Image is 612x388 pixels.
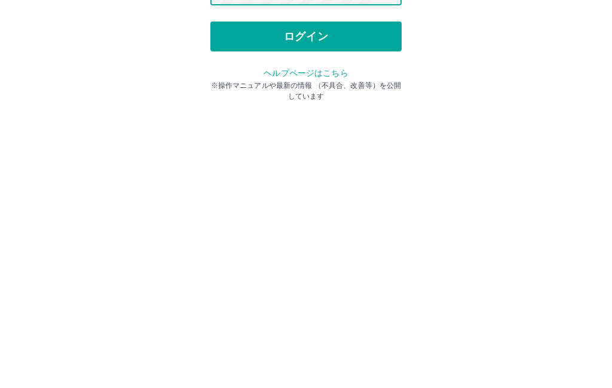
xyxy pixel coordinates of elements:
p: ※操作マニュアルや最新の情報 （不具合、改善等）を公開しています [210,265,402,287]
a: ヘルプページはこちら [264,253,348,263]
label: パスワード [219,154,250,163]
h2: ログイン [267,75,345,98]
label: 社員番号 [219,112,244,121]
button: ログイン [210,207,402,237]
